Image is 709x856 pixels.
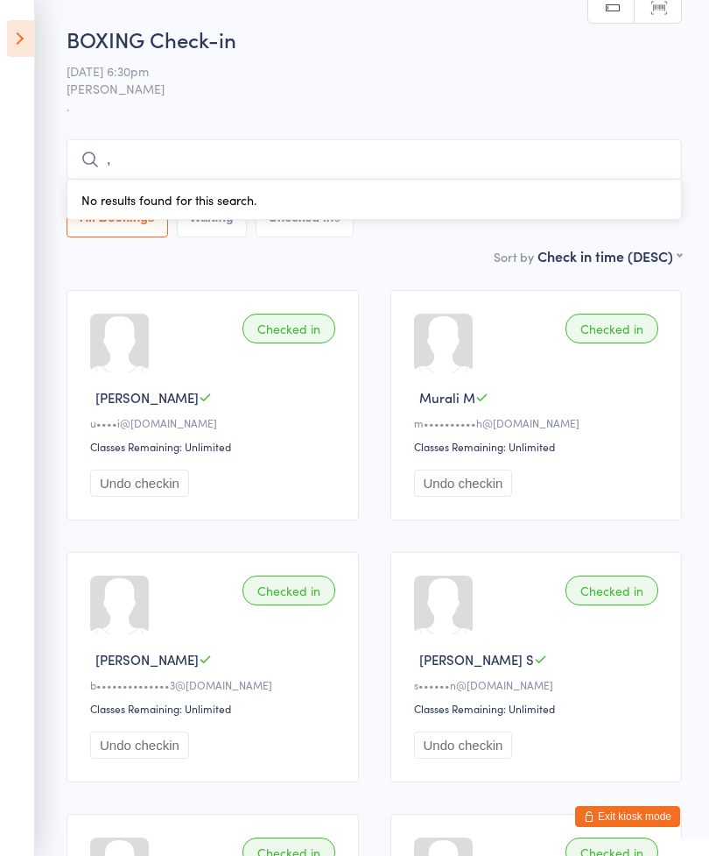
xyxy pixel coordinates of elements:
[419,388,475,407] span: Murali M
[565,576,658,605] div: Checked in
[67,80,655,97] span: [PERSON_NAME]
[90,732,189,759] button: Undo checkin
[95,650,199,669] span: [PERSON_NAME]
[90,415,340,430] div: u••••i@[DOMAIN_NAME]
[90,677,340,692] div: b••••••••••••••3@[DOMAIN_NAME]
[242,576,335,605] div: Checked in
[494,248,534,265] label: Sort by
[414,677,664,692] div: s••••••n@[DOMAIN_NAME]
[575,806,680,827] button: Exit kiosk mode
[95,388,199,407] span: [PERSON_NAME]
[414,732,513,759] button: Undo checkin
[419,650,534,669] span: [PERSON_NAME] S
[67,25,682,53] h2: BOXING Check-in
[90,439,340,454] div: Classes Remaining: Unlimited
[242,314,335,343] div: Checked in
[90,470,189,497] button: Undo checkin
[565,314,658,343] div: Checked in
[67,180,682,220] div: No results found for this search.
[414,701,664,716] div: Classes Remaining: Unlimited
[414,415,664,430] div: m••••••••••h@[DOMAIN_NAME]
[537,246,682,265] div: Check in time (DESC)
[414,439,664,454] div: Classes Remaining: Unlimited
[90,701,340,716] div: Classes Remaining: Unlimited
[414,470,513,497] button: Undo checkin
[67,62,655,80] span: [DATE] 6:30pm
[67,139,682,180] input: Search
[67,97,682,115] span: .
